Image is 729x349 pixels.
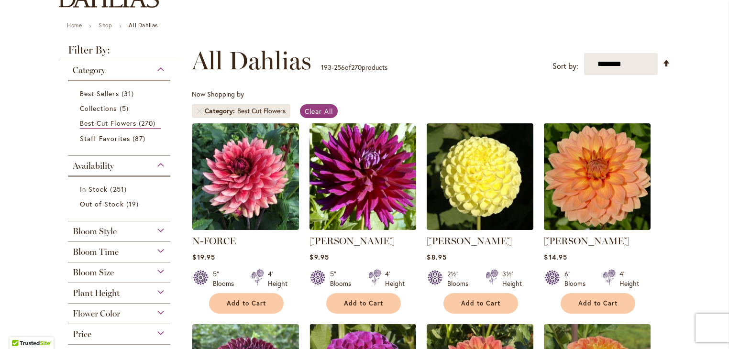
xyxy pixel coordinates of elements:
a: Staff Favorites [80,133,161,143]
a: Collections [80,103,161,113]
button: Add to Cart [561,293,635,314]
a: Best Cut Flowers [80,118,161,129]
a: Shop [99,22,112,29]
span: Out of Stock [80,199,124,208]
span: Category [73,65,105,76]
iframe: Launch Accessibility Center [7,315,34,342]
span: 256 [334,63,345,72]
a: NADINE JESSIE [309,223,416,232]
a: Out of Stock 19 [80,199,161,209]
span: Bloom Time [73,247,119,257]
span: 251 [110,184,129,194]
span: Staff Favorites [80,134,130,143]
span: All Dahlias [192,46,311,75]
div: 5" Blooms [330,269,357,288]
img: N-FORCE [192,123,299,230]
span: Plant Height [73,288,120,298]
span: Category [205,106,237,116]
img: NETTIE [427,123,533,230]
strong: Filter By: [58,45,180,60]
div: 4' Height [268,269,287,288]
a: [PERSON_NAME] [427,235,512,247]
div: 4' Height [385,269,405,288]
strong: All Dahlias [129,22,158,29]
div: 4' Height [619,269,639,288]
a: [PERSON_NAME] [544,235,629,247]
span: Availability [73,161,114,171]
div: 6" Blooms [564,269,591,288]
span: In Stock [80,185,108,194]
span: Add to Cart [578,299,618,307]
button: Add to Cart [443,293,518,314]
span: Now Shopping by [192,89,244,98]
span: $9.95 [309,252,329,262]
span: 193 [321,63,331,72]
span: Bloom Size [73,267,114,278]
a: NETTIE [427,223,533,232]
div: 3½' Height [502,269,522,288]
span: $19.95 [192,252,215,262]
span: Flower Color [73,308,120,319]
a: Nicholas [544,223,651,232]
span: Add to Cart [461,299,500,307]
span: 87 [133,133,148,143]
a: Best Sellers [80,88,161,98]
span: 5 [120,103,131,113]
span: Price [73,329,91,339]
a: [PERSON_NAME] [309,235,395,247]
span: Best Sellers [80,89,119,98]
a: N-FORCE [192,223,299,232]
span: Clear All [305,107,333,116]
span: Best Cut Flowers [80,119,136,128]
span: Collections [80,104,117,113]
span: Add to Cart [344,299,383,307]
span: 31 [121,88,136,98]
span: 270 [351,63,362,72]
span: $8.95 [427,252,446,262]
img: NADINE JESSIE [309,123,416,230]
div: 5" Blooms [213,269,240,288]
a: Clear All [300,104,338,118]
button: Add to Cart [326,293,401,314]
span: 19 [126,199,141,209]
a: Remove Category Best Cut Flowers [197,108,202,114]
label: Sort by: [552,57,578,75]
a: N-FORCE [192,235,236,247]
div: Best Cut Flowers [237,106,286,116]
button: Add to Cart [209,293,284,314]
img: Nicholas [544,123,651,230]
span: Add to Cart [227,299,266,307]
a: Home [67,22,82,29]
span: Bloom Style [73,226,117,237]
span: $14.95 [544,252,567,262]
p: - of products [321,60,387,75]
a: In Stock 251 [80,184,161,194]
div: 2½" Blooms [447,269,474,288]
span: 270 [139,118,158,128]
